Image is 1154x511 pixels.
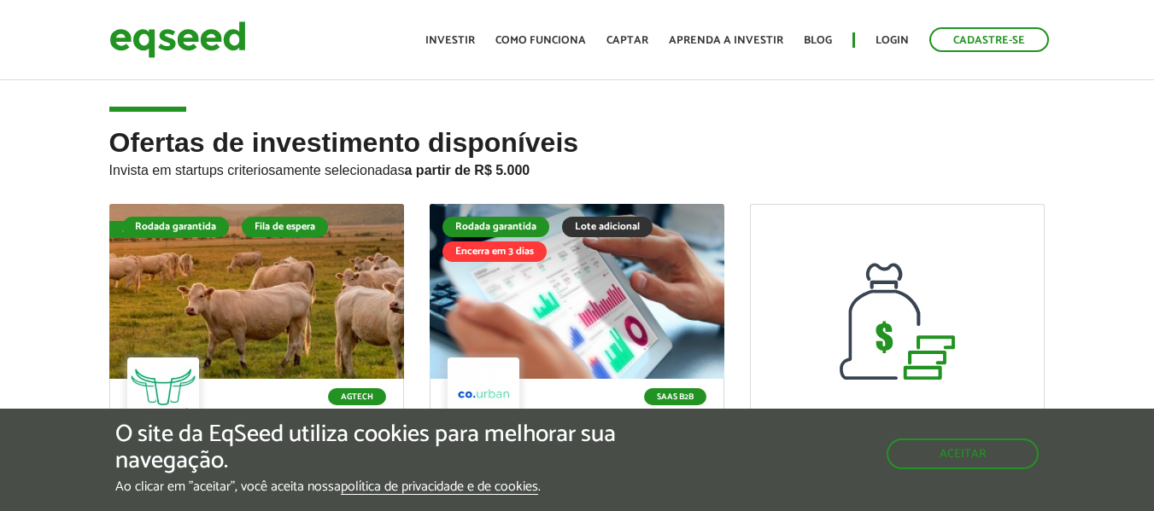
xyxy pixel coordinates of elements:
a: política de privacidade e de cookies [341,480,538,495]
p: SaaS B2B [644,388,706,405]
a: Cadastre-se [929,27,1049,52]
p: Invista em startups criteriosamente selecionadas [109,158,1046,178]
a: Como funciona [495,35,586,46]
a: Captar [606,35,648,46]
div: Fila de espera [109,221,197,238]
a: Login [876,35,909,46]
button: Aceitar [887,438,1039,469]
a: Blog [804,35,832,46]
p: Ao clicar em "aceitar", você aceita nossa . [115,479,669,495]
strong: a partir de R$ 5.000 [405,163,530,177]
div: Fila de espera [242,217,328,237]
div: Encerra em 3 dias [442,241,547,262]
img: EqSeed [109,17,246,62]
h5: O site da EqSeed utiliza cookies para melhorar sua navegação. [115,421,669,474]
div: Rodada garantida [442,217,549,237]
a: Aprenda a investir [669,35,783,46]
h2: Ofertas de investimento disponíveis [109,128,1046,204]
p: Agtech [328,388,386,405]
a: Investir [425,35,475,46]
div: Lote adicional [562,217,653,237]
div: Rodada garantida [122,217,229,237]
